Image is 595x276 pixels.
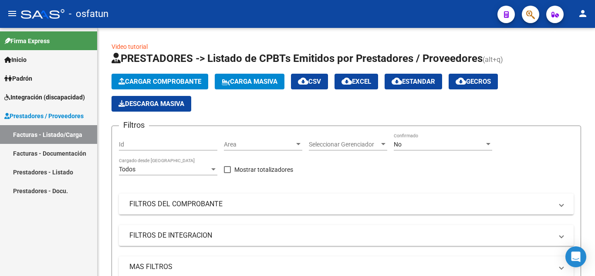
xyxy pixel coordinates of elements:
mat-icon: menu [7,8,17,19]
app-download-masive: Descarga masiva de comprobantes (adjuntos) [112,96,191,112]
span: Integración (discapacidad) [4,92,85,102]
mat-icon: cloud_download [392,76,402,86]
button: Descarga Masiva [112,96,191,112]
span: PRESTADORES -> Listado de CPBTs Emitidos por Prestadores / Proveedores [112,52,483,65]
span: Area [224,141,294,148]
button: Estandar [385,74,442,89]
mat-icon: person [578,8,588,19]
mat-expansion-panel-header: FILTROS DE INTEGRACION [119,225,574,246]
button: Gecros [449,74,498,89]
mat-icon: cloud_download [298,76,308,86]
span: Gecros [456,78,491,85]
span: Todos [119,166,135,173]
button: Cargar Comprobante [112,74,208,89]
span: EXCEL [341,78,371,85]
mat-panel-title: FILTROS DEL COMPROBANTE [129,199,553,209]
h3: Filtros [119,119,149,131]
button: EXCEL [335,74,378,89]
mat-icon: cloud_download [341,76,352,86]
span: Cargar Comprobante [118,78,201,85]
button: CSV [291,74,328,89]
mat-icon: cloud_download [456,76,466,86]
span: Inicio [4,55,27,65]
a: Video tutorial [112,43,148,50]
span: Descarga Masiva [118,100,184,108]
span: Firma Express [4,36,50,46]
span: Carga Masiva [222,78,277,85]
span: Padrón [4,74,32,83]
span: Estandar [392,78,435,85]
mat-expansion-panel-header: FILTROS DEL COMPROBANTE [119,194,574,215]
span: Mostrar totalizadores [234,164,293,175]
button: Carga Masiva [215,74,284,89]
span: No [394,141,402,148]
div: Open Intercom Messenger [565,246,586,267]
mat-panel-title: MAS FILTROS [129,262,553,272]
span: Seleccionar Gerenciador [309,141,379,148]
span: (alt+q) [483,55,503,64]
span: - osfatun [69,4,108,24]
mat-panel-title: FILTROS DE INTEGRACION [129,231,553,240]
span: Prestadores / Proveedores [4,111,84,121]
span: CSV [298,78,321,85]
